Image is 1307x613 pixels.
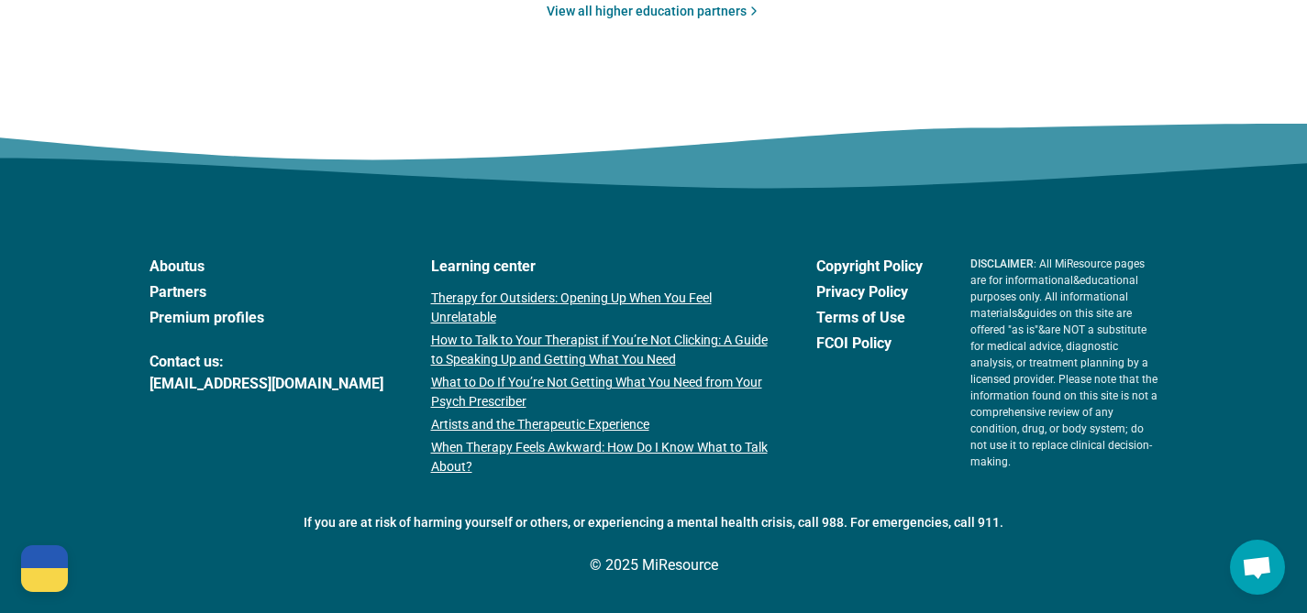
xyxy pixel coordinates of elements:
[150,373,383,395] a: [EMAIL_ADDRESS][DOMAIN_NAME]
[431,256,769,278] a: Learning center
[1230,540,1285,595] div: Open chat
[816,281,923,303] a: Privacy Policy
[970,257,1034,270] span: DISCLAIMER
[431,373,769,411] a: What to Do If You’re Not Getting What You Need from Your Psych Prescriber
[150,256,383,278] a: Aboutus
[816,307,923,329] a: Terms of Use
[970,256,1158,470] p: : All MiResource pages are for informational & educational purposes only. All informational mater...
[547,2,761,21] a: View all higher education partners
[431,438,769,476] a: When Therapy Feels Awkward: How Do I Know What to Talk About?
[431,415,769,434] a: Artists and the Therapeutic Experience
[150,307,383,329] a: Premium profiles
[816,333,923,355] a: FCOI Policy
[150,513,1158,532] p: If you are at risk of harming yourself or others, or experiencing a mental health crisis, call 98...
[816,256,923,278] a: Copyright Policy
[150,281,383,303] a: Partners
[431,289,769,327] a: Therapy for Outsiders: Opening Up When You Feel Unrelatable
[150,554,1158,576] p: © 2025 MiResource
[431,331,769,369] a: How to Talk to Your Therapist if You’re Not Clicking: A Guide to Speaking Up and Getting What You...
[150,351,383,373] span: Contact us:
